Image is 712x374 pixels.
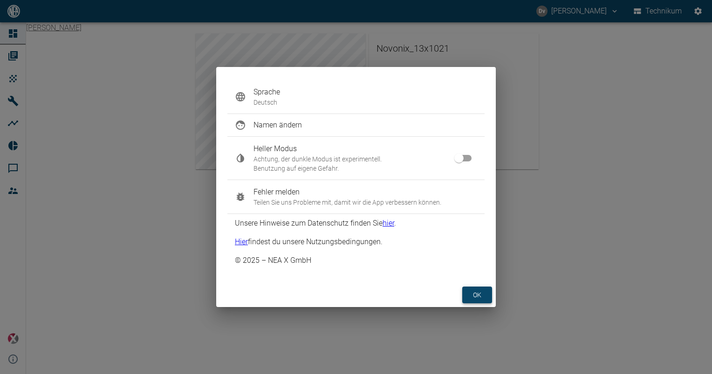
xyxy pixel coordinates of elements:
[253,120,477,131] span: Namen ändern
[235,236,383,247] p: findest du unsere Nutzungsbedingungen.
[227,80,485,114] div: SpracheDeutsch
[227,114,485,136] div: Namen ändern
[462,287,492,304] button: ok
[383,219,394,227] a: hier
[253,143,462,154] span: Heller Modus
[235,237,248,246] a: Hier
[253,154,462,173] p: Achtung, der dunkle Modus ist experimentell. Benutzung auf eigene Gefahr.
[253,198,477,207] p: Teilen Sie uns Probleme mit, damit wir die App verbessern können.
[253,187,477,198] span: Fehler melden
[253,87,477,98] span: Sprache
[253,98,477,107] p: Deutsch
[227,180,485,214] div: Fehler meldenTeilen Sie uns Probleme mit, damit wir die App verbessern können.
[235,255,311,266] p: © 2025 – NEA X GmbH
[235,218,396,229] p: Unsere Hinweise zum Datenschutz finden Sie .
